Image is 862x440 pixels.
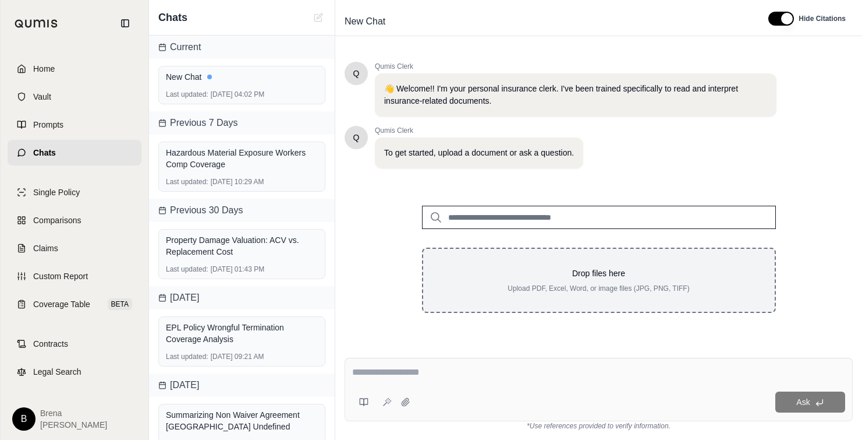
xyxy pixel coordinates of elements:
span: Qumis Clerk [375,126,583,135]
a: Prompts [8,112,141,138]
div: [DATE] 04:02 PM [166,90,318,99]
span: Prompts [33,119,63,131]
div: Property Damage Valuation: ACV vs. Replacement Cost [166,234,318,258]
span: [PERSON_NAME] [40,419,107,431]
span: Custom Report [33,270,88,282]
span: Last updated: [166,352,208,361]
span: Legal Search [33,366,81,378]
span: Comparisons [33,214,81,226]
div: B [12,407,36,431]
span: Single Policy [33,186,80,198]
span: BETA [108,298,132,310]
a: Coverage TableBETA [8,291,141,317]
p: Upload PDF, Excel, Word, or image files (JPG, PNG, TIFF) [442,284,756,293]
span: Contracts [33,338,68,350]
button: Collapse sidebar [116,14,134,33]
button: Ask [775,392,845,413]
a: Contracts [8,331,141,357]
span: Hide Citations [799,14,846,23]
div: Previous 30 Days [149,199,335,222]
div: [DATE] 10:29 AM [166,177,318,186]
span: Last updated: [166,265,208,274]
div: Previous 7 Days [149,111,335,135]
div: *Use references provided to verify information. [345,421,853,431]
span: Home [33,63,55,75]
p: 👋 Welcome!! I'm your personal insurance clerk. I've been trained specifically to read and interpr... [384,83,767,107]
span: Coverage Table [33,298,90,310]
span: Brena [40,407,107,419]
span: Vault [33,91,51,103]
span: Claims [33,242,58,254]
a: Chats [8,140,141,166]
button: New Chat [311,10,325,24]
span: Hello [353,68,360,79]
div: [DATE] 09:21 AM [166,352,318,361]
span: Last updated: [166,177,208,186]
span: Qumis Clerk [375,62,776,71]
a: Comparisons [8,207,141,233]
span: New Chat [340,12,390,31]
img: Qumis Logo [15,19,58,28]
span: Chats [33,147,56,159]
a: Vault [8,84,141,110]
a: Claims [8,235,141,261]
div: EPL Policy Wrongful Termination Coverage Analysis [166,322,318,345]
a: Legal Search [8,359,141,385]
div: New Chat [166,71,318,83]
div: [DATE] [149,286,335,309]
a: Custom Report [8,263,141,289]
div: Current [149,36,335,59]
span: Ask [796,397,810,407]
a: Single Policy [8,179,141,205]
span: Last updated: [166,90,208,99]
div: [DATE] 01:43 PM [166,265,318,274]
div: Summarizing Non Waiver Agreement [GEOGRAPHIC_DATA] Undefined [166,409,318,432]
a: Home [8,56,141,82]
div: Edit Title [340,12,754,31]
p: Drop files here [442,267,756,279]
div: Hazardous Material Exposure Workers Comp Coverage [166,147,318,170]
div: [DATE] [149,374,335,397]
p: To get started, upload a document or ask a question. [384,147,574,159]
span: Chats [158,9,187,26]
span: Hello [353,132,360,143]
